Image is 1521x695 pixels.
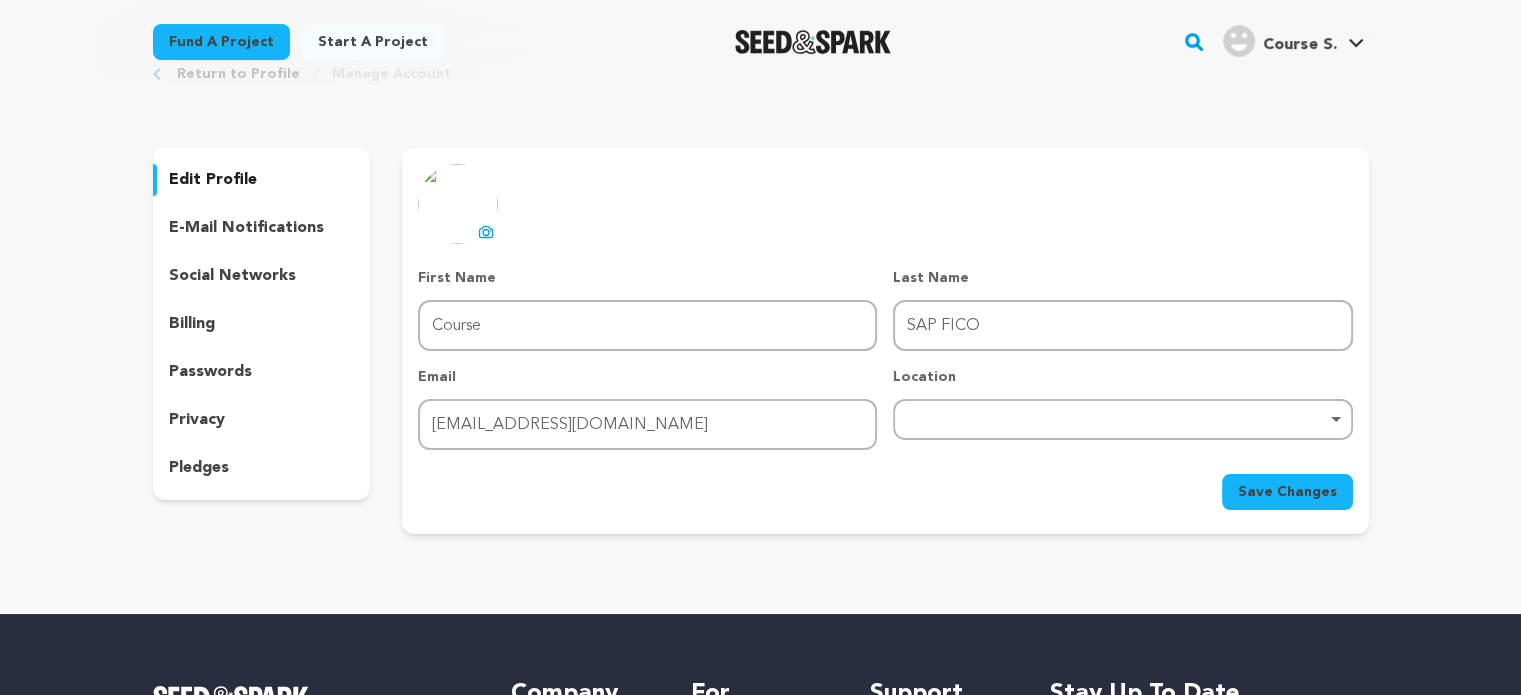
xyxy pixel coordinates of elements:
a: Course S.'s Profile [1219,21,1368,57]
a: Start a project [302,24,444,60]
p: e-mail notifications [169,216,324,240]
p: Location [893,367,1352,387]
p: edit profile [169,168,257,192]
span: Course S.'s Profile [1219,21,1368,63]
span: Course S. [1263,37,1336,53]
p: pledges [169,456,229,480]
p: First Name [418,268,877,288]
button: passwords [153,356,371,388]
p: privacy [169,408,225,432]
p: Email [418,367,877,387]
button: billing [153,308,371,340]
button: privacy [153,404,371,436]
button: edit profile [153,164,371,196]
a: Seed&Spark Homepage [735,30,892,54]
input: Last Name [893,300,1352,351]
p: passwords [169,360,252,384]
img: Seed&Spark Logo Dark Mode [735,30,892,54]
button: pledges [153,452,371,484]
button: e-mail notifications [153,212,371,244]
input: First Name [418,300,877,351]
input: Email [418,399,877,450]
a: Fund a project [153,24,290,60]
p: Last Name [893,268,1352,288]
img: user.png [1223,25,1255,57]
button: social networks [153,260,371,292]
button: Save Changes [1222,474,1353,510]
div: Course S.'s Profile [1223,25,1336,57]
p: billing [169,312,215,336]
span: Save Changes [1238,482,1337,502]
p: social networks [169,264,296,288]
